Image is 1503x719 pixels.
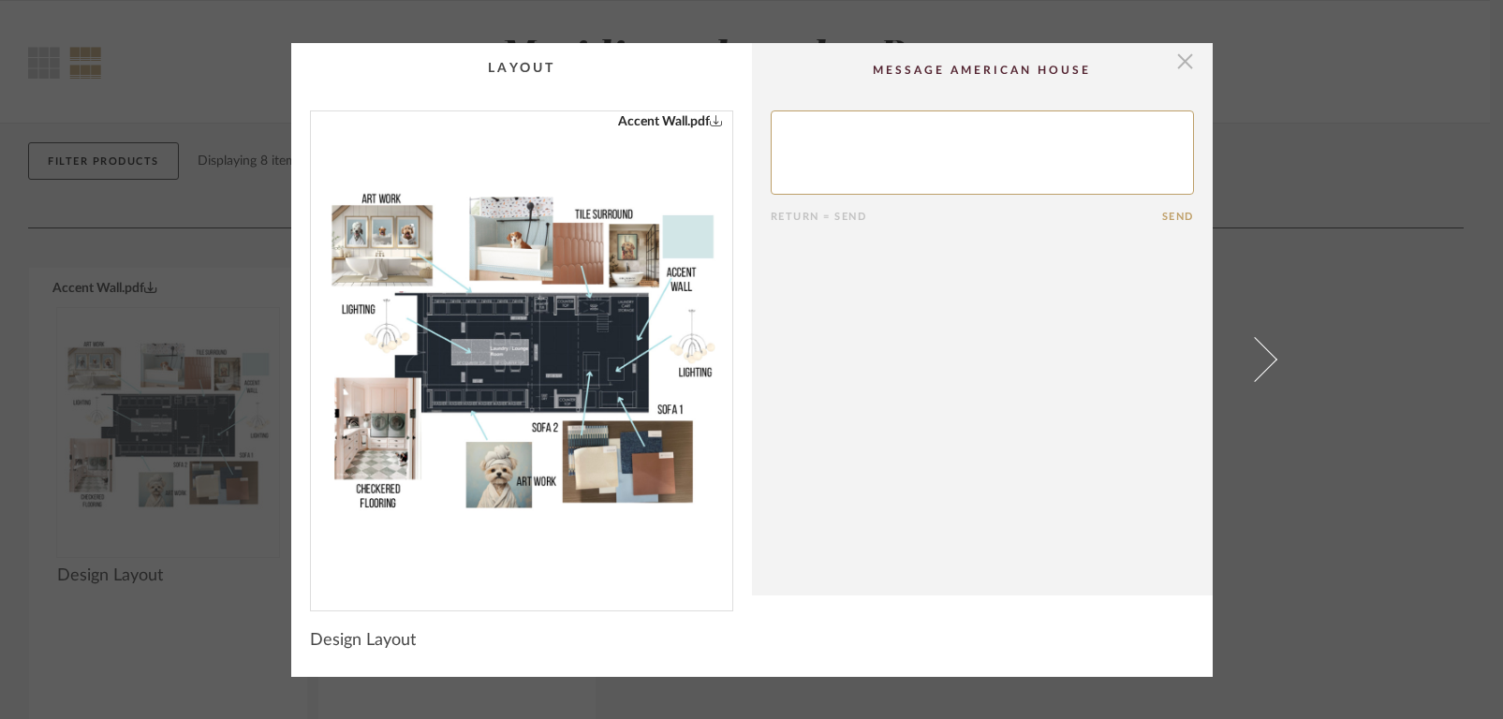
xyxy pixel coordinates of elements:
img: 8b4e515c-908b-41f5-8c7a-ccd8267a82bb_1000x1000.jpg [311,111,732,595]
div: Return = Send [771,211,1162,223]
button: Send [1162,211,1194,223]
button: Close [1167,43,1204,81]
a: Accent Wall.pdf [618,111,723,132]
span: Design Layout [310,630,416,651]
div: 0 [311,111,732,595]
